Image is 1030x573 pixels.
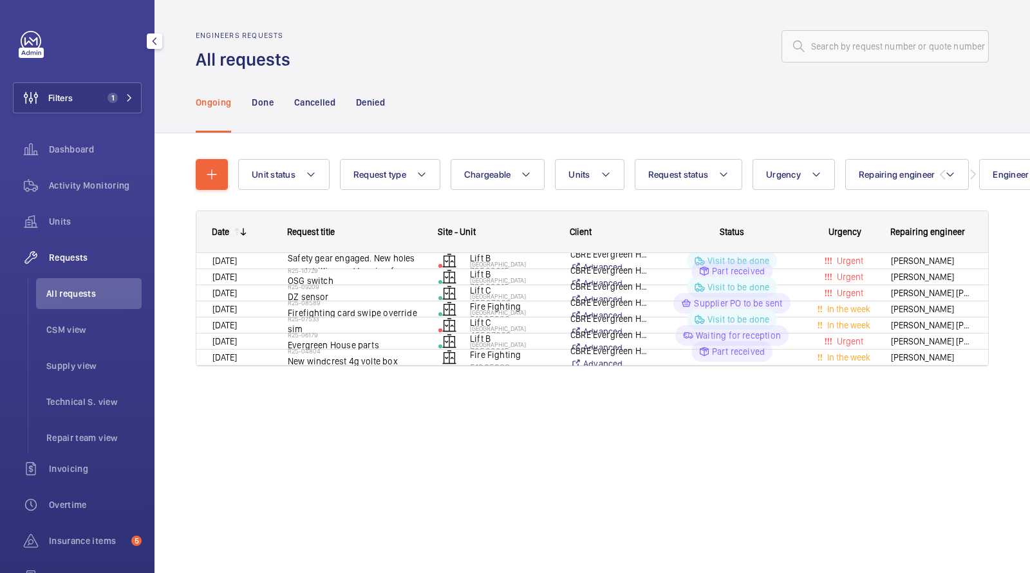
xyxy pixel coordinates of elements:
[825,304,870,314] span: In the week
[252,169,295,180] span: Unit status
[834,272,863,282] span: Urgent
[753,159,835,190] button: Urgency
[891,286,972,301] span: [PERSON_NAME] [PERSON_NAME]
[442,350,457,365] img: elevator.svg
[49,179,142,192] span: Activity Monitoring
[212,352,237,362] span: [DATE]
[46,323,142,336] span: CSM view
[891,254,972,268] span: [PERSON_NAME]
[212,272,237,282] span: [DATE]
[356,96,385,109] p: Denied
[212,227,229,237] div: Date
[212,288,237,298] span: [DATE]
[288,347,422,355] h2: R25-04804
[470,308,554,316] p: [GEOGRAPHIC_DATA]
[196,48,298,71] h1: All requests
[570,296,648,309] p: CBRE Evergreen House
[720,227,744,237] span: Status
[834,288,863,298] span: Urgent
[212,256,237,266] span: [DATE]
[891,334,972,349] span: [PERSON_NAME] [PERSON_NAME]
[287,227,335,237] span: Request title
[49,462,142,475] span: Invoicing
[891,270,972,285] span: [PERSON_NAME]
[825,320,870,330] span: In the week
[470,348,554,361] p: Fire Fighting
[438,227,476,237] span: Site - Unit
[570,264,648,277] p: CBRE Evergreen House
[568,169,590,180] span: Units
[340,159,440,190] button: Request type
[470,324,554,332] p: [GEOGRAPHIC_DATA]
[13,82,142,113] button: Filters1
[131,536,142,546] span: 5
[570,227,592,237] span: Client
[891,302,972,317] span: [PERSON_NAME]
[46,359,142,372] span: Supply view
[717,362,747,373] div: ETA: [DATE]
[46,287,142,300] span: All requests
[252,96,273,109] p: Done
[212,304,237,314] span: [DATE]
[470,260,554,268] p: [GEOGRAPHIC_DATA]
[555,159,624,190] button: Units
[570,312,648,325] p: CBRE Evergreen House
[212,320,237,330] span: [DATE]
[294,96,335,109] p: Cancelled
[470,361,554,374] p: 51205988
[570,344,648,357] p: CBRE Evergreen House
[212,336,237,346] span: [DATE]
[451,159,545,190] button: Chargeable
[834,256,863,266] span: Urgent
[49,534,126,547] span: Insurance items
[834,336,863,346] span: Urgent
[49,215,142,228] span: Units
[891,318,972,333] span: [PERSON_NAME] [PERSON_NAME]
[470,341,554,348] p: [GEOGRAPHIC_DATA]
[49,498,142,511] span: Overtime
[470,276,554,284] p: [GEOGRAPHIC_DATA]
[46,431,142,444] span: Repair team view
[635,159,743,190] button: Request status
[49,143,142,156] span: Dashboard
[196,31,298,40] h2: Engineers requests
[196,96,231,109] p: Ongoing
[766,169,801,180] span: Urgency
[993,169,1029,180] span: Engineer
[712,345,765,358] p: Part received
[782,30,989,62] input: Search by request number or quote number
[108,93,118,103] span: 1
[825,352,870,362] span: In the week
[570,328,648,341] p: CBRE Evergreen House
[829,227,861,237] span: Urgency
[570,280,648,293] p: CBRE Evergreen House
[890,227,965,237] span: Repairing engineer
[859,169,935,180] span: Repairing engineer
[470,292,554,300] p: [GEOGRAPHIC_DATA]
[238,159,330,190] button: Unit status
[46,395,142,408] span: Technical S. view
[570,357,648,370] a: Advanced
[845,159,969,190] button: Repairing engineer
[891,350,972,365] span: [PERSON_NAME]
[353,169,406,180] span: Request type
[288,355,422,368] span: New windcrest 4g volte box
[648,169,709,180] span: Request status
[49,251,142,264] span: Requests
[48,91,73,104] span: Filters
[464,169,511,180] span: Chargeable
